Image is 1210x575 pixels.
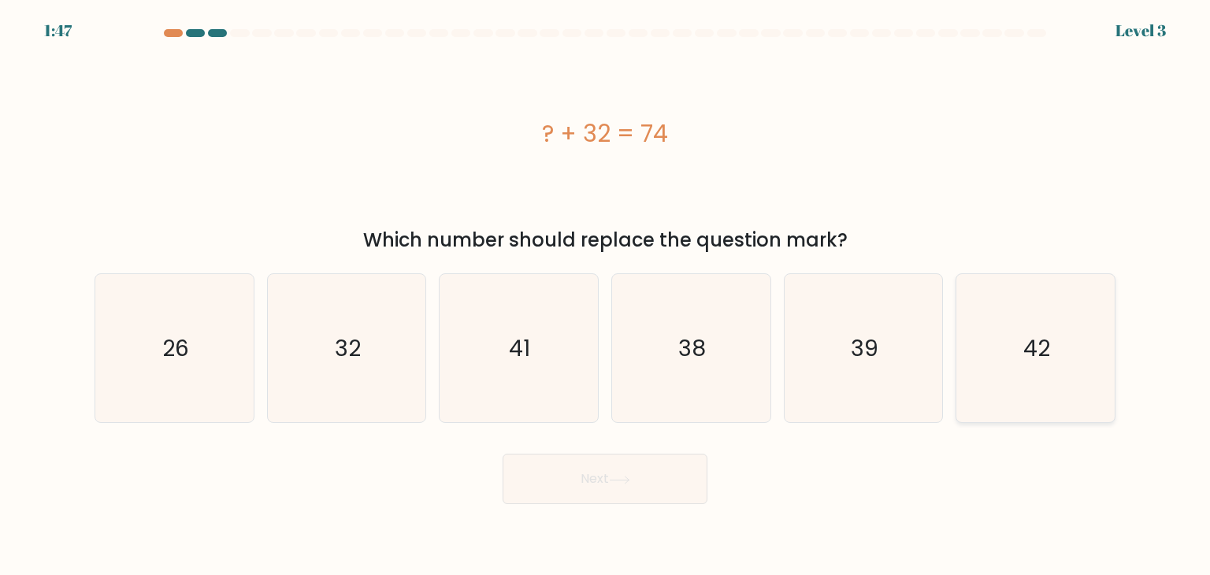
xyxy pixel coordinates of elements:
[510,332,531,364] text: 41
[104,226,1106,254] div: Which number should replace the question mark?
[44,19,72,43] div: 1:47
[851,332,878,364] text: 39
[679,332,707,364] text: 38
[1023,332,1050,364] text: 42
[503,454,707,504] button: Next
[335,332,361,364] text: 32
[162,332,189,364] text: 26
[1115,19,1166,43] div: Level 3
[95,116,1115,151] div: ? + 32 = 74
